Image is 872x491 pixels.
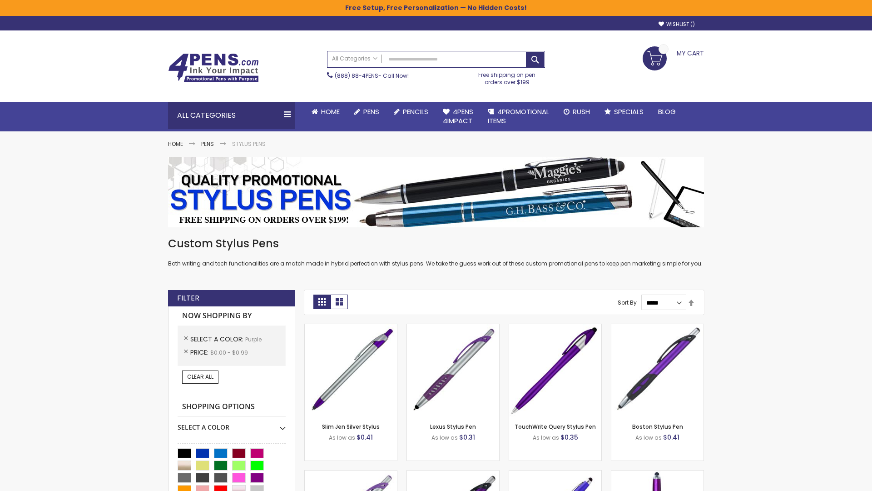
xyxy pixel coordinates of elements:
[332,55,377,62] span: All Categories
[469,68,545,86] div: Free shipping on pen orders over $199
[304,102,347,122] a: Home
[556,102,597,122] a: Rush
[407,324,499,416] img: Lexus Stylus Pen-Purple
[431,434,458,441] span: As low as
[611,470,704,478] a: TouchWrite Command Stylus Pen-Purple
[632,423,683,431] a: Boston Stylus Pen
[245,336,262,343] span: Purple
[187,373,213,381] span: Clear All
[403,107,428,116] span: Pencils
[611,324,704,416] img: Boston Stylus Pen-Purple
[658,107,676,116] span: Blog
[178,416,286,432] div: Select A Color
[210,349,248,356] span: $0.00 - $0.99
[327,51,382,66] a: All Categories
[515,423,596,431] a: TouchWrite Query Stylus Pen
[386,102,436,122] a: Pencils
[618,299,637,306] label: Sort By
[168,102,295,129] div: All Categories
[190,335,245,344] span: Select A Color
[436,102,481,131] a: 4Pens4impact
[201,140,214,148] a: Pens
[407,470,499,478] a: Lexus Metallic Stylus Pen-Purple
[509,324,601,331] a: TouchWrite Query Stylus Pen-Purple
[177,293,199,303] strong: Filter
[329,434,355,441] span: As low as
[509,470,601,478] a: Sierra Stylus Twist Pen-Purple
[663,433,679,442] span: $0.41
[481,102,556,131] a: 4PROMOTIONALITEMS
[597,102,651,122] a: Specials
[168,53,259,82] img: 4Pens Custom Pens and Promotional Products
[509,324,601,416] img: TouchWrite Query Stylus Pen-Purple
[614,107,644,116] span: Specials
[190,348,210,357] span: Price
[305,324,397,416] img: Slim Jen Silver Stylus-Purple
[430,423,476,431] a: Lexus Stylus Pen
[182,371,218,383] a: Clear All
[313,295,331,309] strong: Grid
[651,102,683,122] a: Blog
[443,107,473,125] span: 4Pens 4impact
[168,140,183,148] a: Home
[178,397,286,417] strong: Shopping Options
[347,102,386,122] a: Pens
[168,236,704,251] h1: Custom Stylus Pens
[533,434,559,441] span: As low as
[573,107,590,116] span: Rush
[168,157,704,227] img: Stylus Pens
[321,107,340,116] span: Home
[305,470,397,478] a: Boston Silver Stylus Pen-Purple
[635,434,662,441] span: As low as
[232,140,266,148] strong: Stylus Pens
[357,433,373,442] span: $0.41
[560,433,578,442] span: $0.35
[488,107,549,125] span: 4PROMOTIONAL ITEMS
[178,306,286,326] strong: Now Shopping by
[305,324,397,331] a: Slim Jen Silver Stylus-Purple
[659,21,695,28] a: Wishlist
[168,236,704,268] div: Both writing and tech functionalities are a match made in hybrid perfection with stylus pens. We ...
[335,72,378,80] a: (888) 88-4PENS
[363,107,379,116] span: Pens
[322,423,380,431] a: Slim Jen Silver Stylus
[611,324,704,331] a: Boston Stylus Pen-Purple
[407,324,499,331] a: Lexus Stylus Pen-Purple
[459,433,475,442] span: $0.31
[335,72,409,80] span: - Call Now!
